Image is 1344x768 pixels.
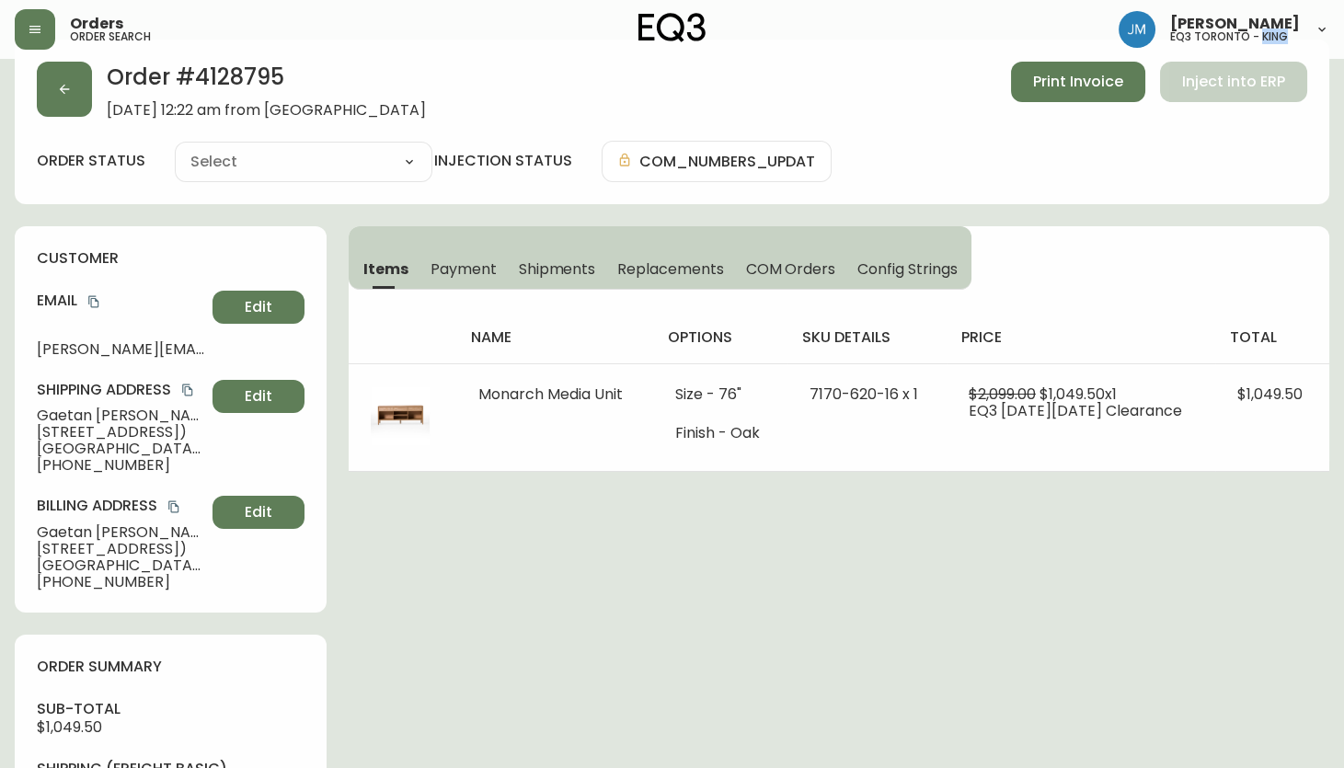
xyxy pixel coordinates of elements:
[675,425,765,441] li: Finish - Oak
[245,502,272,522] span: Edit
[519,259,596,279] span: Shipments
[37,407,205,424] span: Gaetan [PERSON_NAME]
[1170,31,1288,42] h5: eq3 toronto - king
[70,31,151,42] h5: order search
[746,259,836,279] span: COM Orders
[213,380,304,413] button: Edit
[213,291,304,324] button: Edit
[213,496,304,529] button: Edit
[1040,384,1117,405] span: $1,049.50 x 1
[70,17,123,31] span: Orders
[245,386,272,407] span: Edit
[85,292,103,311] button: copy
[37,248,304,269] h4: customer
[107,62,426,102] h2: Order # 4128795
[434,151,572,171] h4: injection status
[37,424,205,441] span: [STREET_ADDRESS])
[37,441,205,457] span: [GEOGRAPHIC_DATA] , ON , M5V 1S1 , CA
[107,102,426,119] span: [DATE] 12:22 am from [GEOGRAPHIC_DATA]
[37,380,205,400] h4: Shipping Address
[802,327,932,348] h4: sku details
[1230,327,1315,348] h4: total
[857,259,957,279] span: Config Strings
[961,327,1200,348] h4: price
[431,259,497,279] span: Payment
[37,699,304,719] h4: sub-total
[37,341,205,358] span: [PERSON_NAME][EMAIL_ADDRESS][DOMAIN_NAME]
[178,381,197,399] button: copy
[478,384,623,405] span: Monarch Media Unit
[668,327,773,348] h4: options
[37,524,205,541] span: Gaetan [PERSON_NAME]
[1237,384,1303,405] span: $1,049.50
[37,716,102,738] span: $1,049.50
[37,657,304,677] h4: order summary
[969,400,1182,421] span: EQ3 [DATE][DATE] Clearance
[638,13,706,42] img: logo
[617,259,723,279] span: Replacements
[969,384,1036,405] span: $2,099.00
[37,151,145,171] label: order status
[245,297,272,317] span: Edit
[1033,72,1123,92] span: Print Invoice
[1119,11,1155,48] img: b88646003a19a9f750de19192e969c24
[371,386,430,445] img: 933caf1d-3b98-4167-8ccb-d0fc66be8e15.jpg
[675,386,765,403] li: Size - 76"
[37,291,205,311] h4: Email
[471,327,638,348] h4: name
[37,557,205,574] span: [GEOGRAPHIC_DATA] , ON , M5V 1S1 , CA
[165,498,183,516] button: copy
[1170,17,1300,31] span: [PERSON_NAME]
[37,541,205,557] span: [STREET_ADDRESS])
[37,574,205,590] span: [PHONE_NUMBER]
[810,384,918,405] span: 7170-620-16 x 1
[1011,62,1145,102] button: Print Invoice
[37,496,205,516] h4: Billing Address
[37,457,205,474] span: [PHONE_NUMBER]
[363,259,408,279] span: Items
